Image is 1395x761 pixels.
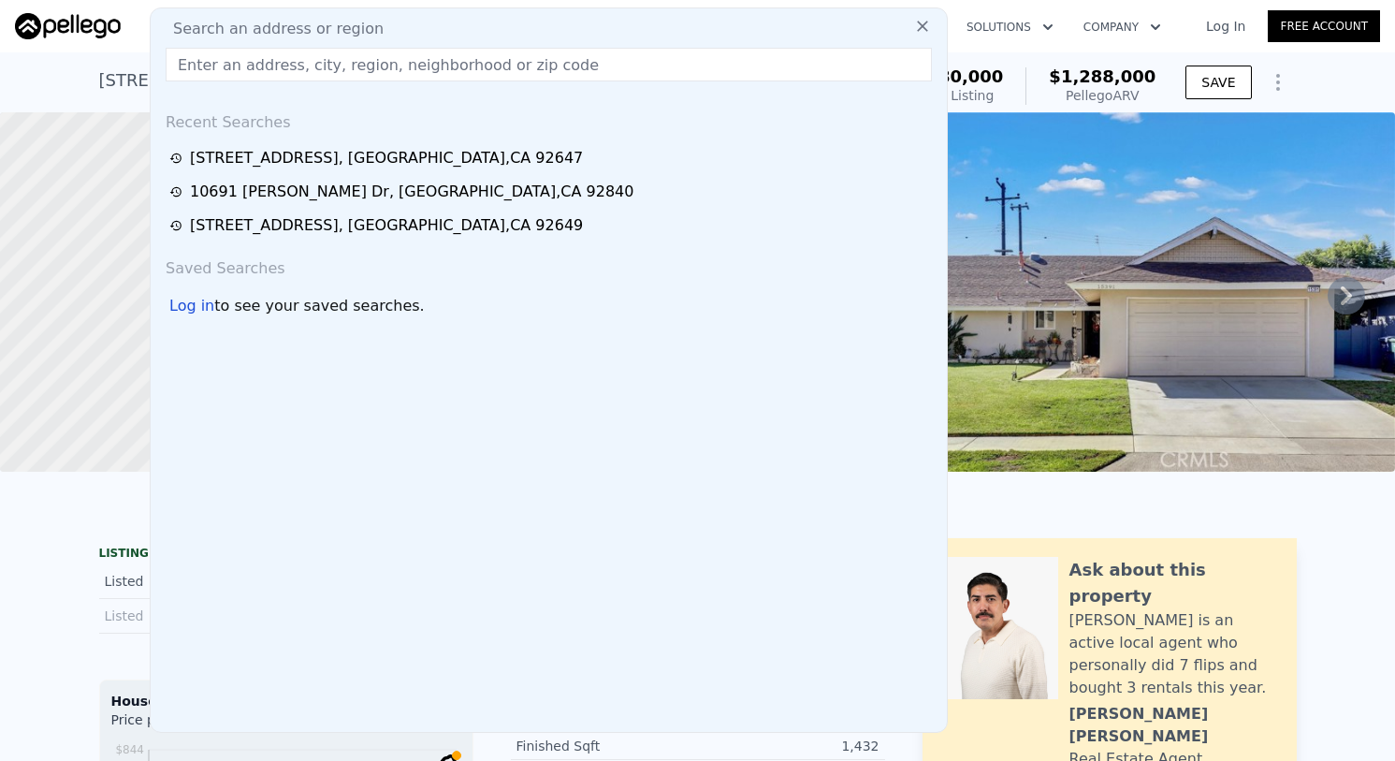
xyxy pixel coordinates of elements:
div: [PERSON_NAME] is an active local agent who personally did 7 flips and bought 3 rentals this year. [1069,609,1278,699]
span: $1,288,000 [1049,66,1155,86]
div: [PERSON_NAME] [PERSON_NAME] [1069,703,1278,748]
div: Ask about this property [1069,557,1278,609]
span: $1,180,000 [896,66,1003,86]
div: Listed [105,572,271,591]
div: LISTING & SALE HISTORY [99,546,473,564]
div: [STREET_ADDRESS] , [GEOGRAPHIC_DATA] , CA 92647 [190,147,583,169]
div: 1,432 [698,737,879,755]
img: Sale: 169973279 Parcel: 63594154 [856,112,1395,472]
div: Pellego ARV [1049,86,1155,105]
div: [STREET_ADDRESS] , [GEOGRAPHIC_DATA] , CA 92649 [190,214,583,237]
button: Company [1068,10,1176,44]
div: Saved Searches [158,242,939,287]
div: Recent Searches [158,96,939,141]
div: Houses Median Sale [111,692,461,710]
input: Enter an address, city, region, neighborhood or zip code [166,48,932,81]
button: Solutions [952,10,1068,44]
a: 10691 [PERSON_NAME] Dr, [GEOGRAPHIC_DATA],CA 92840 [169,181,934,203]
div: [STREET_ADDRESS] , [GEOGRAPHIC_DATA] , CA 92647 [99,67,547,94]
a: Log In [1184,17,1268,36]
span: to see your saved searches. [214,295,424,317]
tspan: $844 [115,743,144,756]
button: Show Options [1259,64,1297,101]
div: Finished Sqft [516,737,698,755]
div: 10691 [PERSON_NAME] Dr , [GEOGRAPHIC_DATA] , CA 92840 [190,181,633,203]
img: Pellego [15,13,121,39]
span: Active Listing [906,88,994,103]
div: Price per Square Foot [111,710,286,740]
a: Free Account [1268,10,1380,42]
span: Search an address or region [158,18,384,40]
a: [STREET_ADDRESS], [GEOGRAPHIC_DATA],CA 92647 [169,147,934,169]
button: SAVE [1185,66,1251,99]
div: Listed [105,607,271,625]
div: Log in [169,295,214,317]
a: [STREET_ADDRESS], [GEOGRAPHIC_DATA],CA 92649 [169,214,934,237]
